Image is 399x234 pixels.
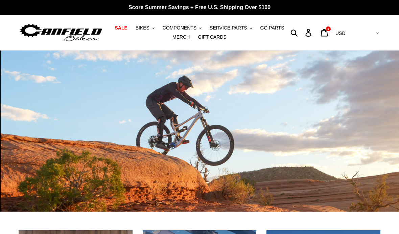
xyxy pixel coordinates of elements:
span: SERVICE PARTS [210,25,247,31]
button: SERVICE PARTS [206,23,255,33]
span: BIKES [136,25,149,31]
span: GIFT CARDS [198,34,227,40]
button: BIKES [132,23,158,33]
span: MERCH [172,34,190,40]
span: SALE [115,25,127,31]
a: GG PARTS [257,23,287,33]
a: SALE [111,23,131,33]
span: GG PARTS [260,25,284,31]
button: COMPONENTS [159,23,205,33]
span: COMPONENTS [163,25,196,31]
img: Canfield Bikes [19,22,103,43]
span: 1 [327,27,329,31]
a: 1 [317,25,333,40]
a: GIFT CARDS [194,33,230,42]
a: MERCH [169,33,193,42]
